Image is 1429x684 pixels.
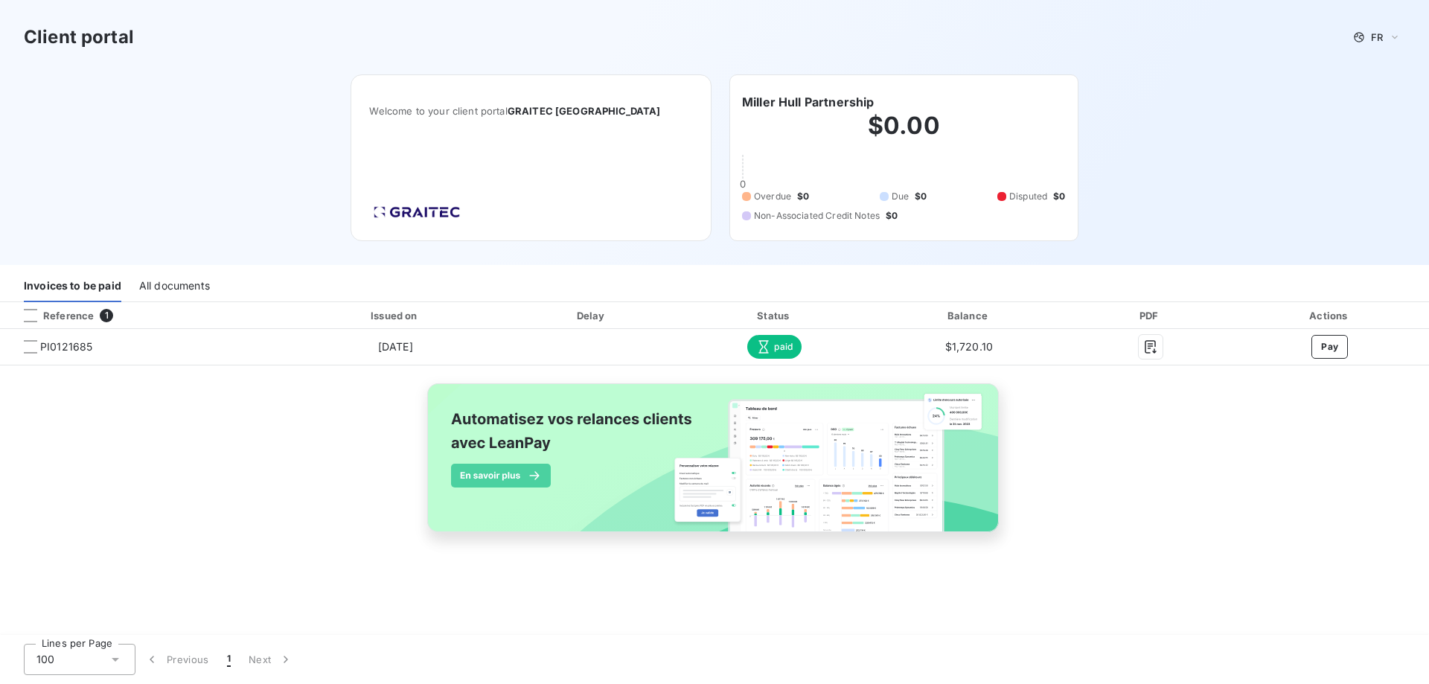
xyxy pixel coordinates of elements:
button: Pay [1311,335,1348,359]
div: All documents [139,271,210,302]
span: Disputed [1009,190,1047,203]
span: $0 [886,209,898,223]
h3: Client portal [24,24,134,51]
span: Due [892,190,909,203]
div: Balance [871,308,1067,323]
span: paid [747,335,802,359]
div: Reference [12,309,94,322]
img: banner [414,374,1015,557]
span: PI0121685 [40,339,92,354]
span: Non-Associated Credit Notes [754,209,880,223]
span: $0 [797,190,809,203]
button: 1 [218,644,240,675]
span: $0 [1053,190,1065,203]
span: 100 [36,652,54,667]
div: Delay [506,308,679,323]
span: [DATE] [378,340,413,353]
h6: Miller Hull Partnership [742,93,874,111]
span: GRAITEC [GEOGRAPHIC_DATA] [508,105,661,117]
button: Previous [135,644,218,675]
span: FR [1371,31,1383,43]
img: Company logo [369,202,464,223]
div: Actions [1234,308,1426,323]
span: $0 [915,190,927,203]
div: PDF [1073,308,1228,323]
div: Invoices to be paid [24,271,121,302]
span: 0 [740,178,746,190]
span: $1,720.10 [945,340,993,353]
button: Next [240,644,302,675]
div: Status [685,308,865,323]
span: 1 [227,652,231,667]
span: Welcome to your client portal [369,105,693,117]
h2: $0.00 [742,111,1066,156]
span: Overdue [754,190,791,203]
span: 1 [100,309,113,322]
div: Issued on [291,308,500,323]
